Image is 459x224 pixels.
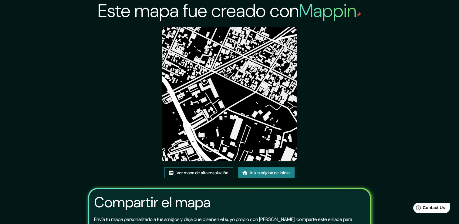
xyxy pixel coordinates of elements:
[250,169,290,177] font: Ir a la página de inicio
[405,200,452,217] iframe: Help widget launcher
[162,27,297,161] img: created-map
[356,12,361,17] img: mappin-pin
[177,169,228,177] font: Ver mapa de alta resolución
[238,167,295,178] a: Ir a la página de inicio
[94,194,211,211] h3: Compartir el mapa
[164,167,233,178] a: Ver mapa de alta resolución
